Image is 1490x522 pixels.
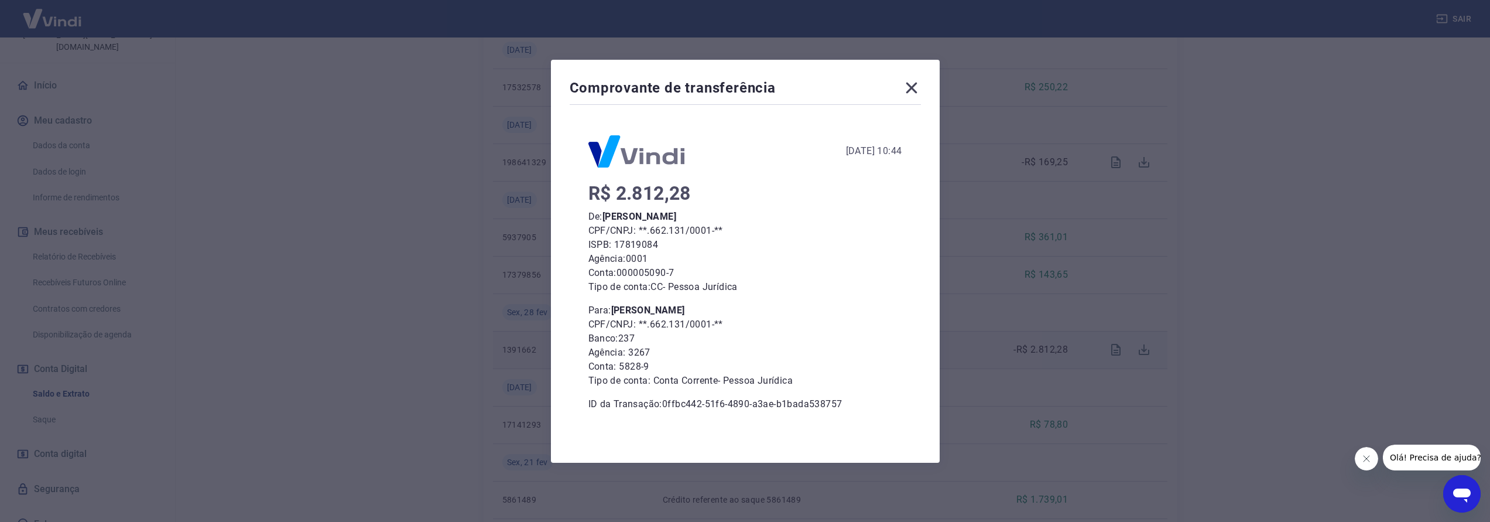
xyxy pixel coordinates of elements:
[588,332,902,346] p: Banco: 237
[1355,447,1378,470] iframe: Fechar mensagem
[588,374,902,388] p: Tipo de conta: Conta Corrente - Pessoa Jurídica
[611,305,685,316] b: [PERSON_NAME]
[588,318,902,332] p: CPF/CNPJ: **.662.131/0001-**
[570,79,921,102] div: Comprovante de transferência
[588,346,902,360] p: Agência: 3267
[588,210,902,224] p: De:
[846,144,902,158] div: [DATE] 10:44
[7,8,98,18] span: Olá! Precisa de ajuda?
[1443,475,1481,513] iframe: Botão para abrir a janela de mensagens
[588,266,902,280] p: Conta: 000005090-7
[588,360,902,374] p: Conta: 5828-9
[588,238,902,252] p: ISPB: 17819084
[588,182,691,204] span: R$ 2.812,28
[1383,445,1481,470] iframe: Mensagem da empresa
[588,252,902,266] p: Agência: 0001
[588,135,684,168] img: Logo
[588,280,902,294] p: Tipo de conta: CC - Pessoa Jurídica
[588,303,902,318] p: Para:
[588,224,902,238] p: CPF/CNPJ: **.662.131/0001-**
[588,397,902,411] p: ID da Transação: 0ffbc442-51f6-4890-a3ae-b1bada538757
[602,211,676,222] b: [PERSON_NAME]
